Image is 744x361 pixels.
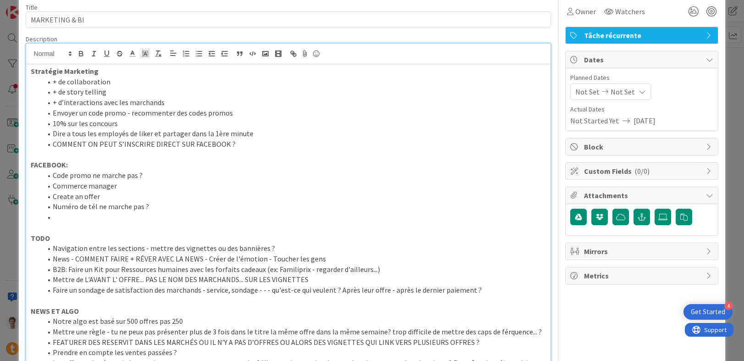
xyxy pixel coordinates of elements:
span: Tâche récurrente [584,30,701,41]
span: Attachments [584,190,701,201]
li: + de collaboration [42,77,546,87]
li: + d’interactions avec les marchands [42,97,546,108]
li: Create an offer [42,191,546,202]
strong: TODO [31,233,50,243]
li: Code promo ne marche pas ? [42,170,546,181]
span: Watchers [615,6,645,17]
span: Support [19,1,42,12]
li: B2B: Faire un Kit pour Ressources humaines avec les forfaits cadeaux (ex: Familiprix - regarder d... [42,264,546,275]
li: Prendre en compte les ventes passées ? [42,347,546,358]
input: type card name here... [26,11,551,28]
span: Not Set [611,86,635,97]
span: Not Set [575,86,600,97]
li: Notre algo est basé sur 500 offres pas 250 [42,316,546,327]
li: Commerce manager [42,181,546,191]
label: Title [26,3,38,11]
span: Metrics [584,270,701,281]
span: Dates [584,54,701,65]
div: Get Started [691,307,725,317]
div: Open Get Started checklist, remaining modules: 4 [683,304,733,320]
li: FEATURER DES RESERVIT DANS LES MARCHÉS OU IL N’Y A PAS D’OFFRES OU ALORS DES VIGNETTES QUI LINK V... [42,337,546,348]
span: Mirrors [584,246,701,257]
li: 10% sur les concours [42,118,546,129]
li: Mettre de L'AVANT L' OFFRE... PAS LE NOM DES MARCHANDS... SUR LES VIGNETTES [42,274,546,285]
li: Navigation entre les sections - mettre des vignettes ou des bannières ? [42,243,546,254]
li: News - COMMENT FAIRE + RÊVER AVEC LA NEWS - Créer de l'émotion - Toucher les gens [42,254,546,264]
li: COMMENT ON PEUT S’INSCRIRE DIRECT SUR FACEBOOK ? [42,139,546,150]
span: Description [26,35,57,43]
li: Envoyer un code promo - recommenter des codes promos [42,108,546,118]
div: 4 [724,302,733,310]
span: Block [584,141,701,152]
strong: Stratégie Marketing [31,67,99,76]
li: + de story telling [42,87,546,97]
span: Custom Fields [584,166,701,177]
li: Numéro de tél ne marche pas ? [42,201,546,212]
span: Planned Dates [570,73,713,83]
li: Dire a tous les employés de liker et partager dans la 1ère minute [42,128,546,139]
span: [DATE] [634,115,656,126]
span: ( 0/0 ) [634,167,650,176]
strong: FACEBOOK: [31,160,68,169]
li: Faire un sondage de satisfaction des marchands - service, sondage - - - qu'est-ce qui veulent ? A... [42,285,546,295]
span: Actual Dates [570,105,713,114]
li: Mettre une règle - tu ne peux pas présenter plus de 3 fois dans le titre la même offre dans la mê... [42,327,546,337]
strong: NEWS ET ALGO [31,306,79,316]
span: Not Started Yet [570,115,619,126]
span: Owner [575,6,596,17]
